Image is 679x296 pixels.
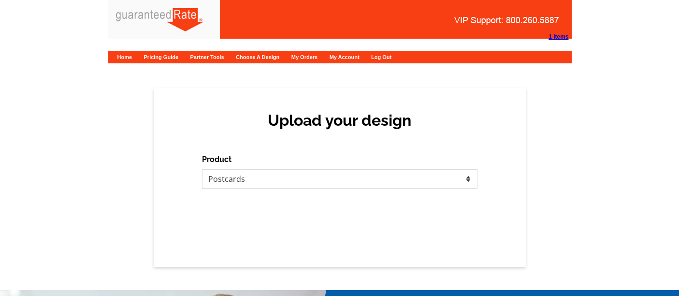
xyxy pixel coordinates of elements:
[236,54,279,60] a: Choose A Design
[212,111,468,130] h2: Upload your design
[144,54,179,60] a: Pricing Guide
[291,54,318,60] a: My Orders
[371,54,391,60] a: Log Out
[330,54,360,60] a: My Account
[549,33,568,40] strong: 1 Items
[202,154,231,165] label: Product
[117,54,132,60] a: Home
[190,54,224,60] a: Partner Tools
